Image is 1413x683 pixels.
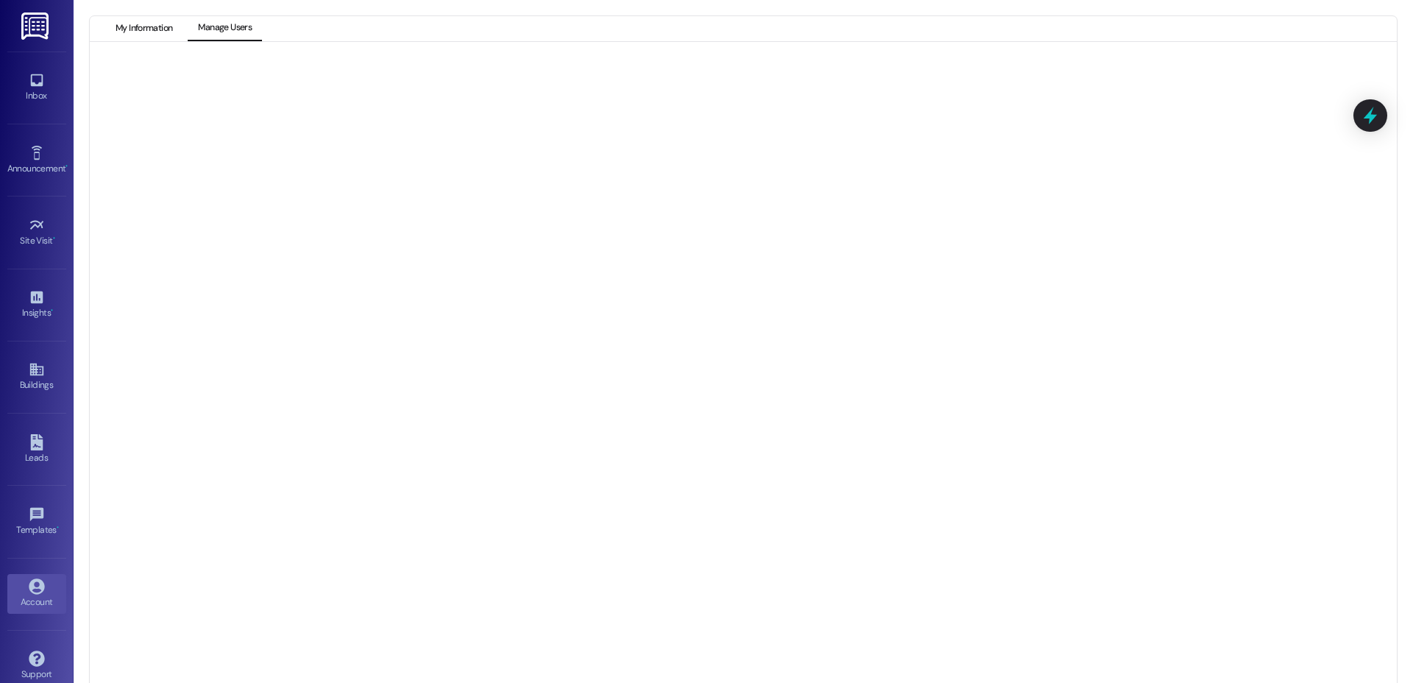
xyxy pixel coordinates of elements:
a: Account [7,574,66,614]
img: ResiDesk Logo [21,13,52,40]
span: • [57,523,59,533]
a: Site Visit • [7,213,66,252]
span: • [51,305,53,316]
a: Insights • [7,285,66,325]
a: Buildings [7,357,66,397]
a: Inbox [7,68,66,107]
iframe: retool [120,72,1377,672]
button: Manage Users [188,16,262,41]
a: Leads [7,430,66,470]
a: Templates • [7,502,66,542]
button: My Information [105,16,183,41]
span: • [53,233,55,244]
span: • [65,161,68,171]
